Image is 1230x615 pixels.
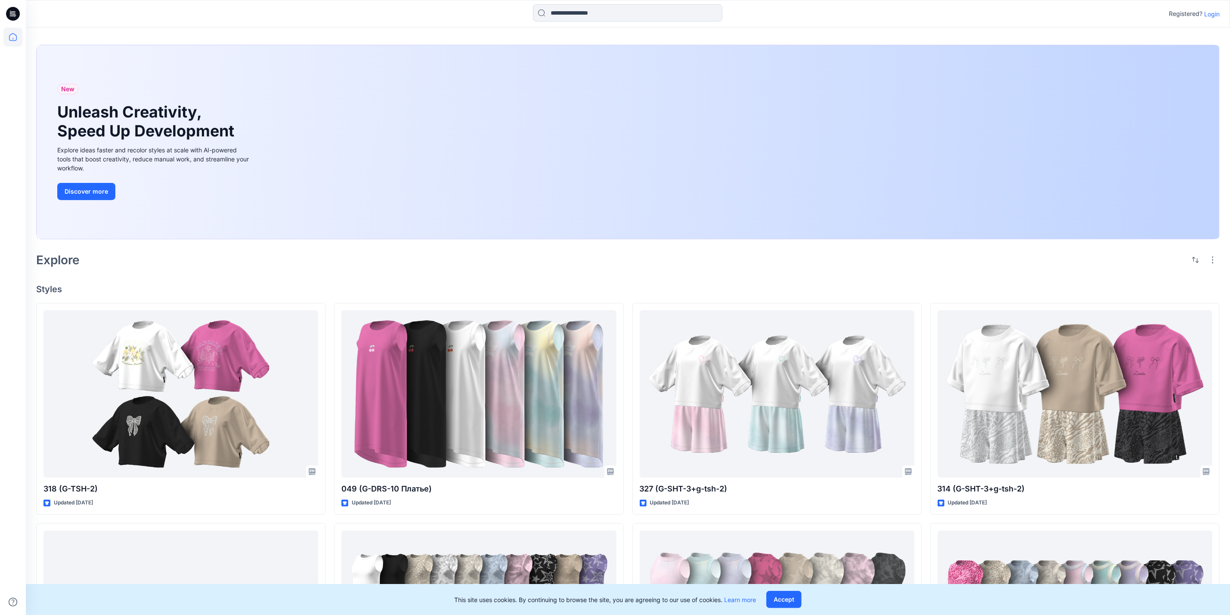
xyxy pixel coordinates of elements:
p: Updated [DATE] [650,498,689,507]
div: Explore ideas faster and recolor styles at scale with AI-powered tools that boost creativity, red... [57,145,251,173]
a: Learn more [724,596,756,603]
h4: Styles [36,284,1220,294]
span: New [61,84,74,94]
p: Updated [DATE] [54,498,93,507]
a: Discover more [57,183,251,200]
a: 049 (G-DRS-10 Платье) [341,310,616,478]
button: Accept [766,591,802,608]
a: 314 (G-SHT-3+g-tsh-2) [938,310,1212,478]
h2: Explore [36,253,80,267]
p: 314 (G-SHT-3+g-tsh-2) [938,483,1212,495]
h1: Unleash Creativity, Speed Up Development [57,103,238,140]
p: Updated [DATE] [352,498,391,507]
p: 318 (G-TSH-2) [43,483,318,495]
p: Updated [DATE] [948,498,987,507]
p: This site uses cookies. By continuing to browse the site, you are agreeing to our use of cookies. [454,595,756,604]
p: Login [1204,9,1220,19]
button: Discover more [57,183,115,200]
a: 327 (G-SHT-3+g-tsh-2) [640,310,914,478]
p: Registered? [1169,9,1202,19]
p: 327 (G-SHT-3+g-tsh-2) [640,483,914,495]
p: 049 (G-DRS-10 Платье) [341,483,616,495]
a: 318 (G-TSH-2) [43,310,318,478]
